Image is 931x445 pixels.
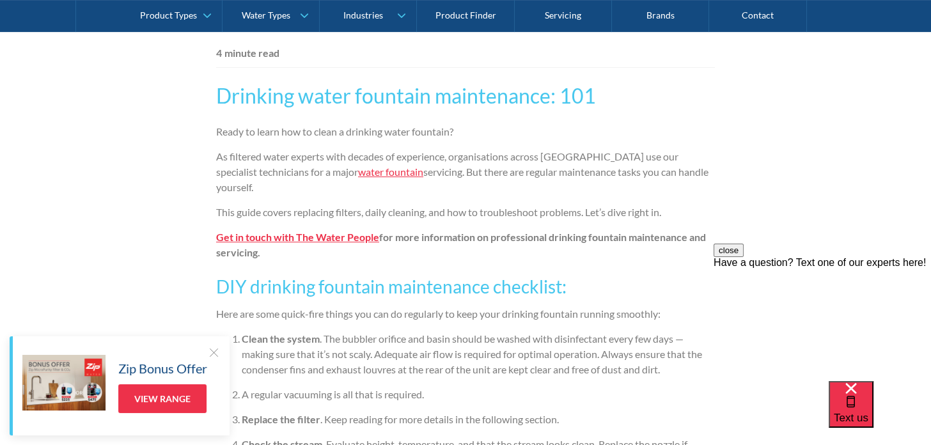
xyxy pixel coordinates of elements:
[242,387,715,402] li: A regular vacuuming is all that is required.
[216,205,715,220] p: This guide covers replacing filters, daily cleaning, and how to troubleshoot problems. Let’s dive...
[242,413,320,425] strong: Replace the filter
[242,332,320,345] strong: Clean the system
[216,231,379,243] a: Get in touch with The Water People
[22,355,106,410] img: Zip Bonus Offer
[216,124,715,139] p: Ready to learn how to clean a drinking water fountain?
[242,412,715,427] li: . Keep reading for more details in the following section.
[216,231,706,258] strong: for more information on professional drinking fountain maintenance and servicing.
[118,384,207,413] a: View Range
[829,381,931,445] iframe: podium webchat widget bubble
[216,149,715,195] p: As filtered water experts with decades of experience, organisations across [GEOGRAPHIC_DATA] use ...
[216,273,715,300] h3: DIY drinking fountain maintenance checklist:
[242,10,290,21] div: Water Types
[358,166,423,178] a: water fountain
[216,45,222,61] div: 4
[224,45,279,61] div: minute read
[216,81,715,111] h2: Drinking water fountain maintenance: 101
[140,10,197,21] div: Product Types
[343,10,383,21] div: Industries
[242,331,715,377] li: . The bubbler orifice and basin should be washed with disinfectant every few days — making sure t...
[118,359,207,378] h5: Zip Bonus Offer
[714,244,931,397] iframe: podium webchat widget prompt
[216,306,715,322] p: Here are some quick-fire things you can do regularly to keep your drinking fountain running smoot...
